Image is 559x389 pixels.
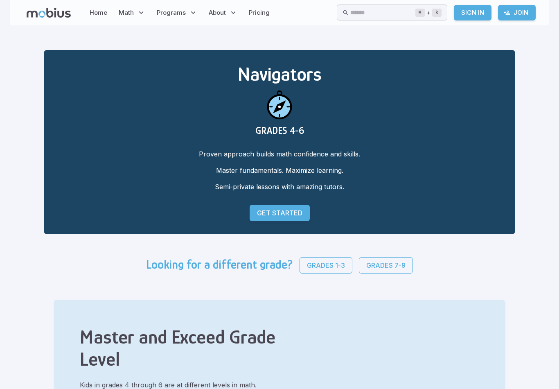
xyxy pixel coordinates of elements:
p: Proven approach builds math confidence and skills. [57,149,502,159]
div: + [415,8,442,18]
a: Grades 7-9 [359,257,413,274]
span: Programs [157,8,186,17]
p: Grades 1-3 [307,260,345,270]
a: Home [87,3,110,22]
span: Math [119,8,134,17]
h2: Master and Exceed Grade Level [80,326,303,370]
kbd: ⌘ [415,9,425,17]
p: Master fundamentals. Maximize learning. [57,165,502,175]
h3: GRADES 4-6 [57,125,502,136]
p: Get Started [257,208,302,218]
a: Join [498,5,536,20]
img: navigators icon [260,85,299,125]
h2: Navigators [57,63,502,85]
p: Semi-private lessons with amazing tutors. [57,182,502,192]
kbd: k [432,9,442,17]
a: Sign In [454,5,491,20]
span: About [209,8,226,17]
a: Pricing [246,3,272,22]
h3: Looking for a different grade? [146,257,293,274]
a: Get Started [250,205,310,221]
a: Grades 1-3 [300,257,352,274]
p: Grades 7-9 [366,260,406,270]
